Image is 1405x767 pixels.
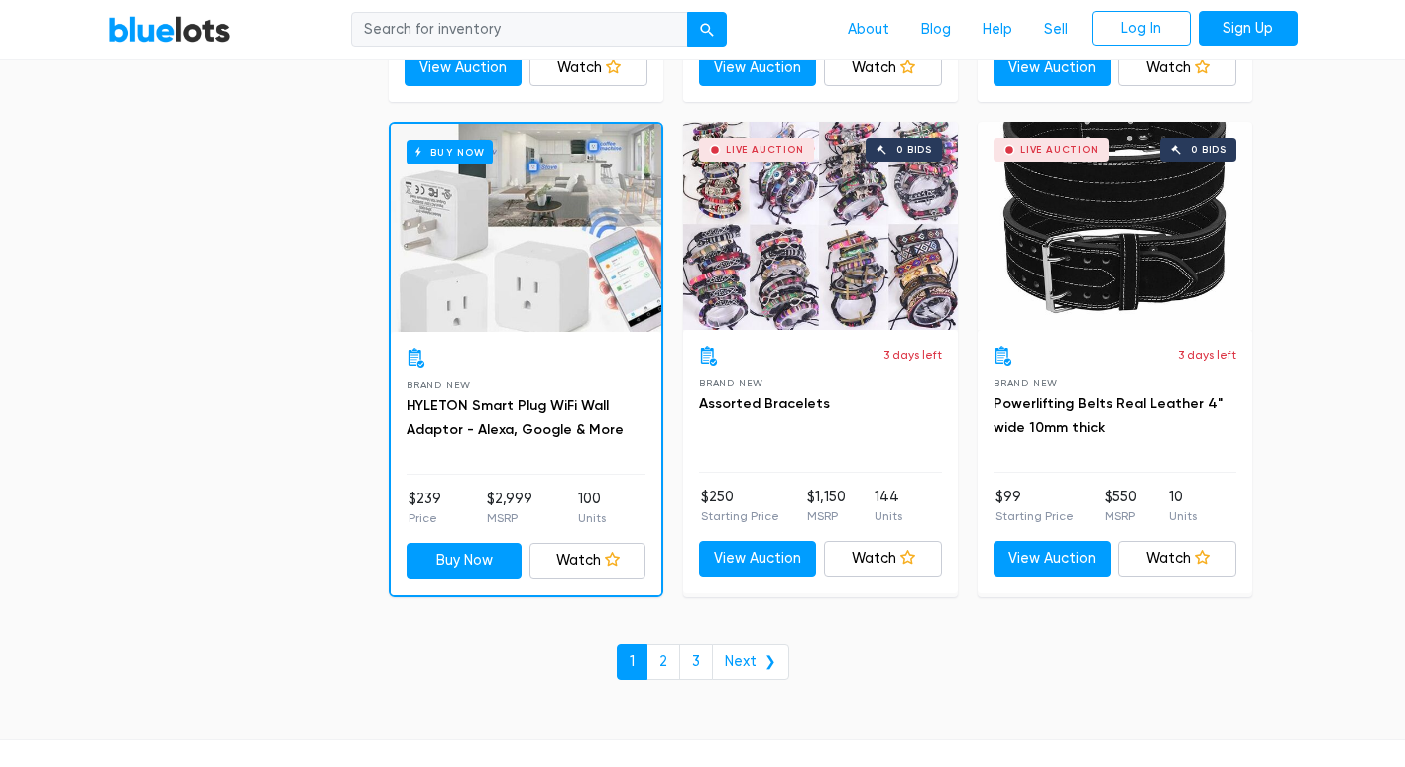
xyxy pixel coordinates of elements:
[1105,487,1137,526] li: $550
[807,507,846,525] p: MSRP
[407,543,523,579] a: Buy Now
[1169,507,1197,525] p: Units
[578,509,606,527] p: Units
[407,397,624,438] a: HYLETON Smart Plug WiFi Wall Adaptor - Alexa, Google & More
[617,644,647,680] a: 1
[905,11,967,49] a: Blog
[701,507,779,525] p: Starting Price
[995,487,1074,526] li: $99
[832,11,905,49] a: About
[699,51,817,86] a: View Auction
[409,489,441,528] li: $239
[978,122,1252,330] a: Live Auction 0 bids
[351,12,688,48] input: Search for inventory
[1105,507,1137,525] p: MSRP
[995,507,1074,525] p: Starting Price
[699,541,817,577] a: View Auction
[108,15,231,44] a: BlueLots
[1178,346,1236,364] p: 3 days left
[994,395,1223,436] a: Powerlifting Belts Real Leather 4" wide 10mm thick
[994,51,1112,86] a: View Auction
[994,378,1058,388] span: Brand New
[875,507,902,525] p: Units
[1118,51,1236,86] a: Watch
[1028,11,1084,49] a: Sell
[875,487,902,526] li: 144
[409,509,441,527] p: Price
[578,489,606,528] li: 100
[807,487,846,526] li: $1,150
[699,378,763,388] span: Brand New
[529,543,645,579] a: Watch
[407,140,493,164] h6: Buy Now
[391,124,661,332] a: Buy Now
[683,122,958,330] a: Live Auction 0 bids
[967,11,1028,49] a: Help
[405,51,523,86] a: View Auction
[701,487,779,526] li: $250
[679,644,713,680] a: 3
[824,51,942,86] a: Watch
[1020,145,1099,155] div: Live Auction
[896,145,932,155] div: 0 bids
[699,395,830,412] a: Assorted Bracelets
[487,489,532,528] li: $2,999
[824,541,942,577] a: Watch
[407,380,471,390] span: Brand New
[1169,487,1197,526] li: 10
[529,51,647,86] a: Watch
[1118,541,1236,577] a: Watch
[1199,11,1298,47] a: Sign Up
[646,644,680,680] a: 2
[1092,11,1191,47] a: Log In
[1191,145,1227,155] div: 0 bids
[883,346,942,364] p: 3 days left
[487,509,532,527] p: MSRP
[994,541,1112,577] a: View Auction
[726,145,804,155] div: Live Auction
[712,644,789,680] a: Next ❯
